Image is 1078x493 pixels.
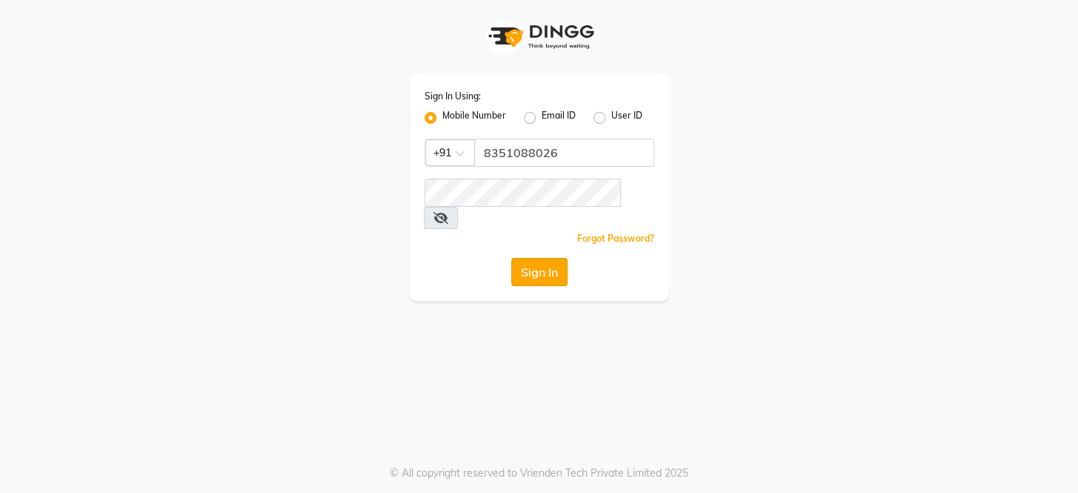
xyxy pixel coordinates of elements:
img: logo1.svg [480,15,599,59]
input: Username [474,139,654,167]
input: Username [425,179,621,207]
label: Email ID [542,109,576,127]
a: Forgot Password? [577,233,654,244]
label: Sign In Using: [425,90,481,103]
label: Mobile Number [442,109,506,127]
label: User ID [611,109,642,127]
button: Sign In [511,258,568,286]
